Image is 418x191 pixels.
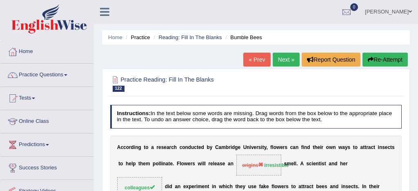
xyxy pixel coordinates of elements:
b: e [170,161,173,167]
b: m [221,144,226,150]
b: l [160,161,161,167]
b: U [243,144,247,150]
b: c [387,144,390,150]
b: w [329,144,333,150]
b: s [220,161,222,167]
b: s [306,161,309,167]
span: colleagues [125,185,154,191]
b: o [275,183,278,189]
b: i [226,183,227,189]
b: o [120,161,123,167]
b: n [342,183,345,189]
b: d [336,183,338,189]
a: Reading: Fill In The Blanks [158,34,222,40]
b: d [165,183,168,189]
b: c [194,144,197,150]
b: u [248,183,251,189]
b: v [251,144,254,150]
b: y [210,144,213,150]
b: t [207,183,209,189]
b: s [284,161,287,167]
b: a [167,144,169,150]
b: l [213,161,214,167]
b: n [333,183,336,189]
b: p [133,161,136,167]
b: d [334,161,337,167]
b: a [175,183,178,189]
b: t [312,183,313,189]
b: e [385,144,388,150]
b: e [291,161,294,167]
a: Online Class [0,110,93,131]
b: t [291,183,293,189]
b: r [194,183,196,189]
b: n [213,183,216,189]
a: Home [0,40,93,61]
b: e [164,144,167,150]
b: h [340,161,343,167]
b: l [203,161,204,167]
b: s [355,183,358,189]
b: t [390,144,392,150]
b: m [146,161,150,167]
b: . [296,161,298,167]
b: l [159,161,160,167]
b: g [235,144,238,150]
b: t [313,144,314,150]
b: i [161,161,162,167]
b: b [316,183,319,189]
b: p [189,183,191,189]
b: n [363,183,366,189]
b: o [326,144,329,150]
b: a [298,183,301,189]
b: b [226,144,229,150]
b: w [219,183,222,189]
a: Next » [273,53,300,67]
b: e [348,183,351,189]
b: i [134,144,135,150]
b: l [131,161,133,167]
b: h [230,183,233,189]
b: e [254,183,257,189]
b: e [198,144,201,150]
span: origins [242,162,263,168]
b: e [254,144,257,150]
b: A [300,161,304,167]
b: l [294,161,295,167]
b: r [346,161,348,167]
b: n [205,183,207,189]
b: c [371,144,374,150]
b: r [169,144,171,150]
b: g [138,144,141,150]
b: r [378,183,380,189]
b: , [266,144,267,150]
b: e [188,161,191,167]
b: s [161,144,164,150]
b: n [247,144,249,150]
b: r [305,183,307,189]
b: e [202,183,205,189]
b: x [186,183,189,189]
b: t [365,144,366,150]
b: a [329,161,331,167]
b: d [188,144,191,150]
b: e [143,161,146,167]
b: h [237,183,240,189]
b: s [286,183,289,189]
b: r [208,161,210,167]
b: o [182,144,185,150]
b: e [266,183,269,189]
b: i [261,144,262,150]
b: e [183,183,186,189]
b: C [215,144,219,150]
b: e [210,161,213,167]
b: c [180,144,182,150]
b: e [129,161,131,167]
h2: Practice Reading: Fill In The Blanks [110,75,291,92]
b: r [283,144,285,150]
b: s [325,183,327,189]
b: c [309,161,312,167]
span: 0 [350,3,358,11]
b: h [140,161,143,167]
b: l [272,144,273,150]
